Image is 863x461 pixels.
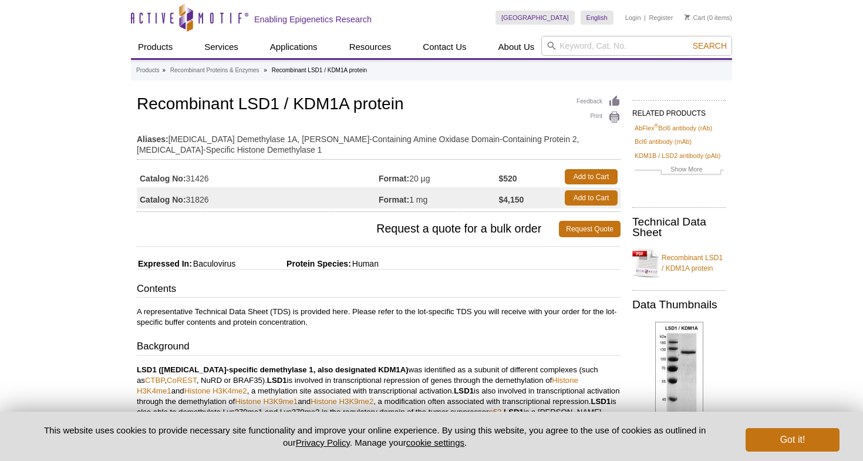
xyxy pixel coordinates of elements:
[541,36,732,56] input: Keyword, Cat. No.
[416,36,473,58] a: Contact Us
[162,67,166,73] li: »
[635,150,720,161] a: KDM1B / LSD2 antibody (pAb)
[499,194,524,205] strong: $4,150
[264,67,267,73] li: »
[137,166,379,187] td: 31426
[137,95,621,115] h1: Recombinant LSD1 / KDM1A protein
[635,164,724,177] a: Show More
[635,136,692,147] a: Bcl6 antibody (mAb)
[685,11,732,25] li: (0 items)
[379,194,409,205] strong: Format:
[131,36,180,58] a: Products
[746,428,840,452] button: Got it!
[137,134,168,144] strong: Aliases:
[644,11,646,25] li: |
[137,127,621,156] td: [MEDICAL_DATA] Demethylase 1A, [PERSON_NAME]-Containing Amine Oxidase Domain-Containing Protein 2...
[559,221,621,237] a: Request Quote
[577,95,621,108] a: Feedback
[632,217,726,238] h2: Technical Data Sheet
[167,376,197,385] a: CoREST
[23,424,726,449] p: This website uses cookies to provide necessary site functionality and improve your online experie...
[145,376,164,385] a: CTBP
[499,173,517,184] strong: $520
[649,14,673,22] a: Register
[137,365,621,428] p: was identified as a subunit of different complexes (such as , , NuRD or BRAF35). is involved in t...
[263,36,325,58] a: Applications
[565,169,618,184] a: Add to Cart
[296,438,350,447] a: Privacy Policy
[267,376,287,385] b: LSD1
[137,365,409,374] b: LSD1 ([MEDICAL_DATA]-specific demethylase 1, also designated KDM1A)
[655,123,659,129] sup: ®
[170,65,259,76] a: Recombinant Proteins & Enzymes
[235,397,298,406] a: Histone H3K9me1
[488,408,501,416] a: p53
[655,322,703,413] img: LSD1 / KDM1A Coomassie gel
[379,187,499,208] td: 1 mg
[685,14,705,22] a: Cart
[495,11,575,25] a: [GEOGRAPHIC_DATA]
[137,259,192,268] span: Expressed In:
[137,339,621,356] h3: Background
[689,41,730,51] button: Search
[632,245,726,281] a: Recombinant LSD1 / KDM1A protein
[685,14,690,20] img: Your Cart
[184,386,247,395] a: Histone H3K4me2
[379,173,409,184] strong: Format:
[254,14,372,25] h2: Enabling Epigenetics Research
[311,397,373,406] a: Histone H3K9me2
[491,36,542,58] a: About Us
[632,300,726,310] h2: Data Thumbnails
[504,408,524,416] b: LSD1
[192,259,235,268] span: Baculovirus
[581,11,613,25] a: English
[565,190,618,206] a: Add to Cart
[137,376,578,395] a: Histone H3K4me1
[137,221,559,237] span: Request a quote for a bulk order
[454,386,474,395] b: LSD1
[137,307,621,328] p: A representative Technical Data Sheet (TDS) is provided here. Please refer to the lot-specific TD...
[351,259,379,268] span: Human
[406,438,464,447] button: cookie settings
[625,14,641,22] a: Login
[342,36,399,58] a: Resources
[577,111,621,124] a: Print
[693,41,727,51] span: Search
[197,36,245,58] a: Services
[238,259,351,268] span: Protein Species:
[591,397,611,406] b: LSD1
[140,194,186,205] strong: Catalog No:
[632,100,726,121] h2: RELATED PRODUCTS
[140,173,186,184] strong: Catalog No:
[137,282,621,298] h3: Contents
[137,187,379,208] td: 31826
[635,123,712,133] a: AbFlex®Bcl6 antibody (rAb)
[136,65,159,76] a: Products
[272,67,367,73] li: Recombinant LSD1 / KDM1A protein
[379,166,499,187] td: 20 µg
